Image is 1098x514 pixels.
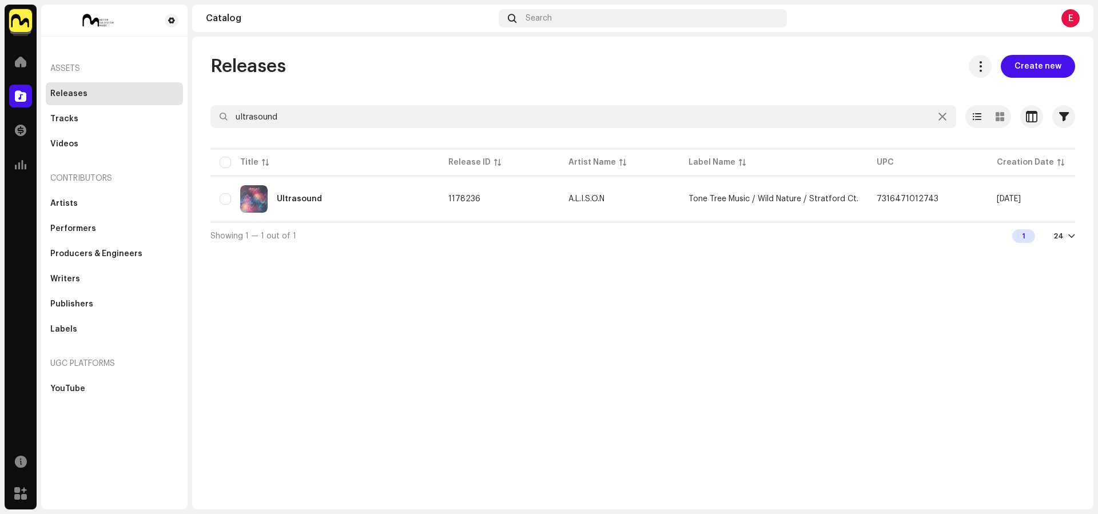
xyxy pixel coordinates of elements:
[46,318,183,341] re-m-nav-item: Labels
[210,55,286,78] span: Releases
[210,232,296,240] span: Showing 1 — 1 out of 1
[46,293,183,316] re-m-nav-item: Publishers
[50,325,77,334] div: Labels
[50,114,78,123] div: Tracks
[50,274,80,284] div: Writers
[689,157,735,168] div: Label Name
[240,157,258,168] div: Title
[50,199,78,208] div: Artists
[568,195,604,203] div: A.L.I.S.O.N
[46,217,183,240] re-m-nav-item: Performers
[46,268,183,290] re-m-nav-item: Writers
[997,195,1021,203] span: Aug 17, 2022
[210,105,956,128] input: Search
[46,377,183,400] re-m-nav-item: YouTube
[568,157,616,168] div: Artist Name
[1015,55,1061,78] span: Create new
[1012,229,1035,243] div: 1
[997,157,1054,168] div: Creation Date
[526,14,552,23] span: Search
[240,185,268,213] img: 5f48ac65-a262-49cd-b375-74557b8dadbf
[50,249,142,258] div: Producers & Engineers
[50,224,96,233] div: Performers
[46,350,183,377] re-a-nav-header: UGC Platforms
[568,195,670,203] span: A.L.I.S.O.N
[50,89,87,98] div: Releases
[50,300,93,309] div: Publishers
[1053,232,1064,241] div: 24
[9,9,32,32] img: 1276ee5d-5357-4eee-b3c8-6fdbc920d8e6
[1001,55,1075,78] button: Create new
[46,107,183,130] re-m-nav-item: Tracks
[50,384,85,393] div: YouTube
[46,55,183,82] re-a-nav-header: Assets
[46,82,183,105] re-m-nav-item: Releases
[1061,9,1080,27] div: E
[46,165,183,192] re-a-nav-header: Contributors
[448,157,491,168] div: Release ID
[46,242,183,265] re-m-nav-item: Producers & Engineers
[46,192,183,215] re-m-nav-item: Artists
[689,195,858,203] span: Tone Tree Music / Wild Nature / Stratford Ct.
[277,195,322,203] div: Ultrasound
[877,195,938,203] span: 7316471012743
[46,133,183,156] re-m-nav-item: Videos
[50,14,146,27] img: 368c341f-7fd0-4703-93f4-7343ca3ef757
[50,140,78,149] div: Videos
[448,195,480,203] span: 1178236
[206,14,494,23] div: Catalog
